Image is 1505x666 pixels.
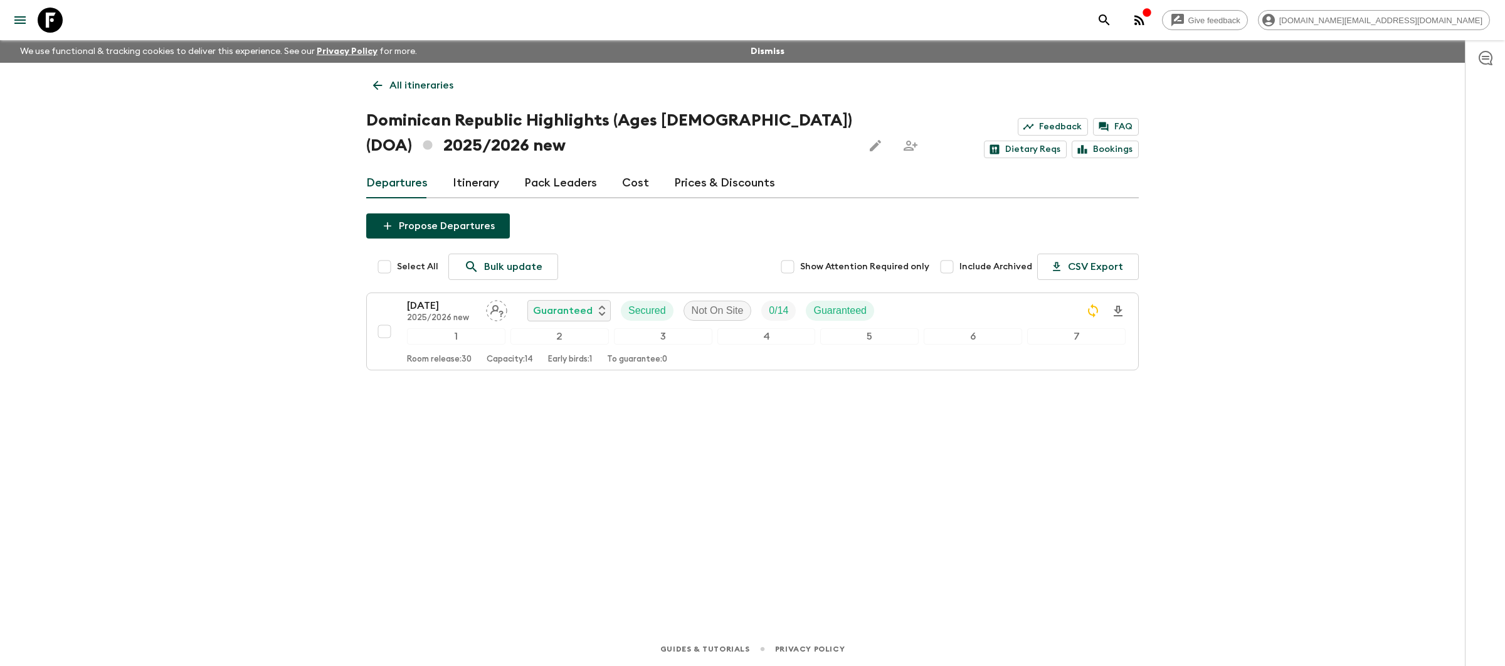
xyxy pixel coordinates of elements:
a: All itineraries [366,73,460,98]
p: Not On Site [692,303,744,318]
a: Privacy Policy [317,47,378,56]
a: Prices & Discounts [674,168,775,198]
svg: Download Onboarding [1111,304,1126,319]
p: Early birds: 1 [548,355,592,365]
button: Edit this itinerary [863,133,888,158]
button: Dismiss [747,43,788,60]
p: We use functional & tracking cookies to deliver this experience. See our for more. [15,40,422,63]
a: Feedback [1018,118,1088,136]
button: menu [8,8,33,33]
span: Include Archived [959,260,1032,273]
div: 3 [614,328,712,345]
p: Room release: 30 [407,355,472,365]
a: Dietary Reqs [984,141,1067,158]
p: Capacity: 14 [487,355,533,365]
span: Show Attention Required only [800,260,929,273]
a: Bookings [1072,141,1139,158]
div: Secured [621,301,673,321]
p: 2025/2026 new [407,313,476,323]
svg: Sync Required - Changes detected [1085,303,1101,318]
div: 4 [717,328,816,345]
span: Share this itinerary [898,133,923,158]
a: Guides & Tutorials [660,642,750,656]
button: search adventures [1092,8,1117,33]
div: 6 [924,328,1022,345]
a: Give feedback [1162,10,1248,30]
p: Bulk update [484,259,542,274]
div: Not On Site [684,301,752,321]
p: To guarantee: 0 [607,355,667,365]
div: Trip Fill [761,301,796,321]
a: Pack Leaders [524,168,597,198]
p: Guaranteed [533,303,593,318]
div: 1 [407,328,505,345]
a: Itinerary [453,168,499,198]
a: FAQ [1093,118,1139,136]
div: 7 [1027,328,1126,345]
button: CSV Export [1037,254,1139,280]
a: Cost [622,168,649,198]
p: Guaranteed [813,303,867,318]
a: Bulk update [448,254,558,280]
h1: Dominican Republic Highlights (Ages [DEMOGRAPHIC_DATA]) (DOA) 2025/2026 new [366,108,853,158]
button: [DATE]2025/2026 newAssign pack leaderGuaranteedSecuredNot On SiteTrip FillGuaranteed1234567Room r... [366,293,1139,370]
p: [DATE] [407,298,476,313]
span: Give feedback [1181,16,1247,25]
span: Select All [397,260,438,273]
span: [DOMAIN_NAME][EMAIL_ADDRESS][DOMAIN_NAME] [1272,16,1489,25]
p: All itineraries [389,78,453,93]
p: Secured [628,303,666,318]
a: Departures [366,168,428,198]
div: 5 [820,328,919,345]
button: Propose Departures [366,213,510,239]
span: Assign pack leader [486,304,507,314]
a: Privacy Policy [775,642,845,656]
p: 0 / 14 [769,303,788,318]
div: [DOMAIN_NAME][EMAIL_ADDRESS][DOMAIN_NAME] [1258,10,1490,30]
div: 2 [510,328,609,345]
